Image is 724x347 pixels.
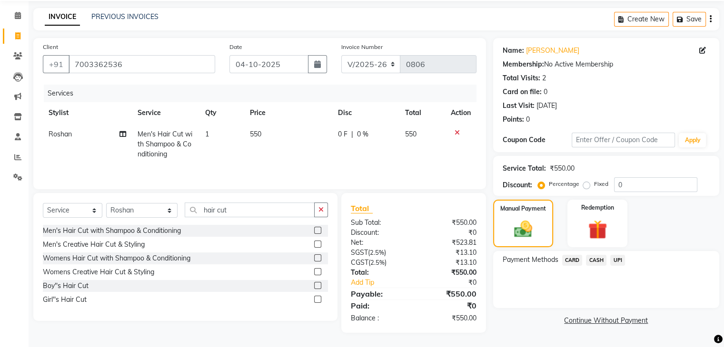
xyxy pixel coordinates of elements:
[549,180,579,188] label: Percentage
[344,248,414,258] div: ( )
[542,73,546,83] div: 2
[503,46,524,56] div: Name:
[344,313,414,323] div: Balance :
[357,129,368,139] span: 0 %
[405,130,417,138] span: 550
[508,219,538,240] img: _cash.svg
[229,43,242,51] label: Date
[572,133,675,147] input: Enter Offer / Coupon Code
[495,316,717,326] a: Continue Without Payment
[503,115,524,125] div: Points:
[351,248,368,257] span: SGST
[414,218,484,228] div: ₹550.00
[344,300,414,311] div: Paid:
[370,249,384,256] span: 2.5%
[610,255,625,266] span: UPI
[91,12,159,21] a: PREVIOUS INVOICES
[344,288,414,299] div: Payable:
[43,55,69,73] button: +91
[370,259,385,266] span: 2.5%
[526,46,579,56] a: [PERSON_NAME]
[500,204,546,213] label: Manual Payment
[244,102,332,124] th: Price
[582,218,613,241] img: _gift.svg
[44,85,484,102] div: Services
[351,129,353,139] span: |
[414,313,484,323] div: ₹550.00
[614,12,669,27] button: Create New
[536,101,557,111] div: [DATE]
[594,180,608,188] label: Fixed
[250,130,261,138] span: 550
[43,43,58,51] label: Client
[132,102,199,124] th: Service
[414,258,484,268] div: ₹13.10
[43,295,87,305] div: Girl''s Hair Cut
[503,73,540,83] div: Total Visits:
[344,268,414,278] div: Total:
[338,129,347,139] span: 0 F
[43,267,154,277] div: Womens Creative Hair Cut & Styling
[185,202,314,217] input: Search or Scan
[414,228,484,238] div: ₹0
[43,240,145,250] div: Men's Creative Hair Cut & Styling
[344,258,414,268] div: ( )
[69,55,215,73] input: Search by Name/Mobile/Email/Code
[526,115,530,125] div: 0
[414,248,484,258] div: ₹13.10
[332,102,399,124] th: Disc
[49,130,72,138] span: Roshan
[351,258,368,267] span: CGST
[205,130,209,138] span: 1
[679,133,706,147] button: Apply
[414,238,484,248] div: ₹523.81
[43,102,132,124] th: Stylist
[503,59,544,69] div: Membership:
[503,87,542,97] div: Card on file:
[550,164,575,173] div: ₹550.00
[586,255,606,266] span: CASH
[544,87,547,97] div: 0
[414,268,484,278] div: ₹550.00
[445,102,476,124] th: Action
[425,278,483,288] div: ₹0
[43,226,181,236] div: Men's Hair Cut with Shampoo & Conditioning
[581,203,614,212] label: Redemption
[344,278,425,288] a: Add Tip
[503,180,532,190] div: Discount:
[344,238,414,248] div: Net:
[503,164,546,173] div: Service Total:
[399,102,445,124] th: Total
[503,59,710,69] div: No Active Membership
[45,9,80,26] a: INVOICE
[344,218,414,228] div: Sub Total:
[43,253,190,263] div: Womens Hair Cut with Shampoo & Conditioning
[414,288,484,299] div: ₹550.00
[344,228,414,238] div: Discount:
[43,281,89,291] div: Boy''s Hair Cut
[503,255,558,265] span: Payment Methods
[503,135,572,145] div: Coupon Code
[351,203,373,213] span: Total
[341,43,383,51] label: Invoice Number
[673,12,706,27] button: Save
[414,300,484,311] div: ₹0
[138,130,192,158] span: Men's Hair Cut with Shampoo & Conditioning
[562,255,583,266] span: CARD
[503,101,535,111] div: Last Visit:
[199,102,245,124] th: Qty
